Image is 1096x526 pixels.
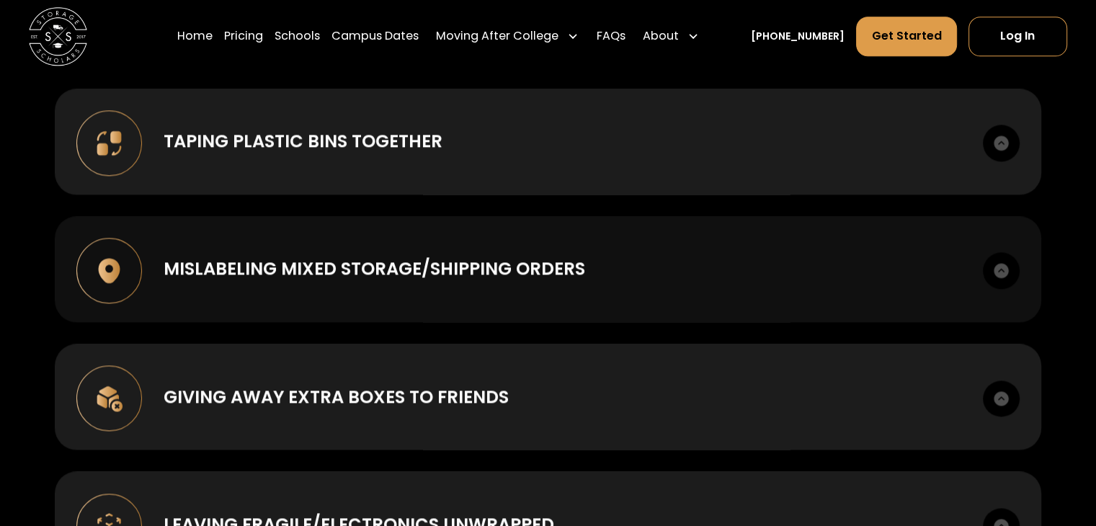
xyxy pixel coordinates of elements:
[177,16,213,56] a: Home
[29,7,87,66] a: home
[643,27,679,45] div: About
[29,7,87,66] img: Storage Scholars main logo
[856,17,956,55] a: Get Started
[637,16,705,56] div: About
[968,17,1067,55] a: Log In
[751,29,845,44] a: [PHONE_NUMBER]
[164,256,585,282] div: Mislabeling mixed storage/shipping orders
[275,16,320,56] a: Schools
[430,16,584,56] div: Moving After College
[331,16,419,56] a: Campus Dates
[436,27,558,45] div: Moving After College
[164,384,509,410] div: Giving away extra boxes to friends
[164,128,442,154] div: Taping plastic bins together
[596,16,625,56] a: FAQs
[224,16,263,56] a: Pricing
